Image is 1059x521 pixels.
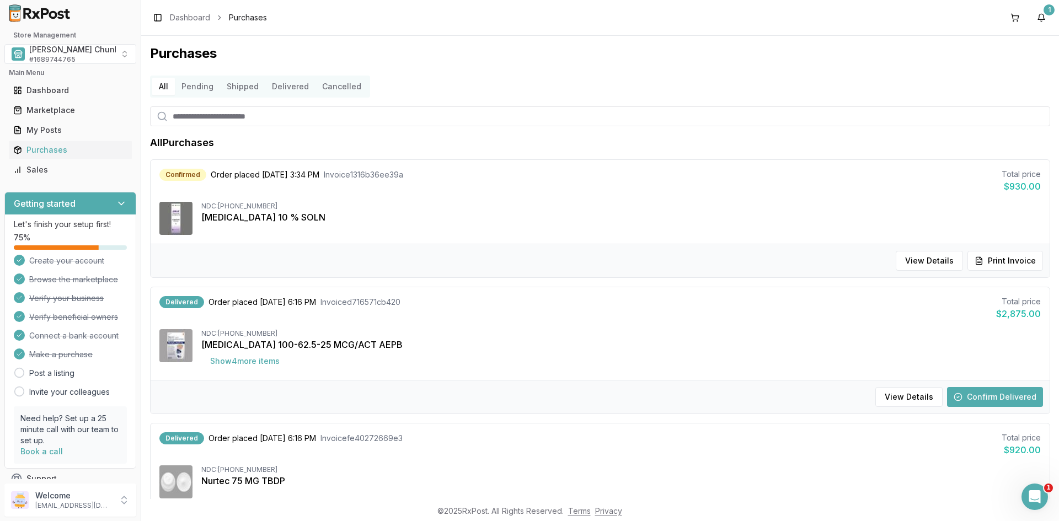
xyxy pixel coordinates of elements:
img: Trelegy Ellipta 100-62.5-25 MCG/ACT AEPB [159,329,192,362]
a: Marketplace [9,100,132,120]
span: Make a purchase [29,349,93,360]
a: Sales [9,160,132,180]
span: # 1689744765 [29,55,76,64]
span: Purchases [229,12,267,23]
span: Verify beneficial owners [29,311,118,323]
div: [MEDICAL_DATA] 100-62.5-25 MCG/ACT AEPB [201,338,1041,351]
div: My Posts [13,125,127,136]
a: Invite your colleagues [29,386,110,398]
button: Show4more items [201,351,288,371]
h2: Main Menu [9,68,132,77]
div: Confirmed [159,169,206,181]
span: Invoice 1316b36ee39a [324,169,403,180]
button: Pending [175,78,220,95]
div: NDC: [PHONE_NUMBER] [201,202,1041,211]
p: Let's finish your setup first! [14,219,127,230]
span: [PERSON_NAME] Chunk Pharmacy [29,44,159,55]
div: Total price [1002,432,1041,443]
span: Invoice fe40272669e3 [320,433,403,444]
img: Nurtec 75 MG TBDP [159,465,192,498]
button: Marketplace [4,101,136,119]
div: Sales [13,164,127,175]
button: Dashboard [4,82,136,99]
button: Shipped [220,78,265,95]
h3: Getting started [14,197,76,210]
button: Sales [4,161,136,179]
div: Marketplace [13,105,127,116]
div: Purchases [13,144,127,155]
button: Print Invoice [967,251,1043,271]
a: Purchases [9,140,132,160]
div: Nurtec 75 MG TBDP [201,474,1041,487]
span: 75 % [14,232,30,243]
img: User avatar [11,491,29,509]
div: $930.00 [1002,180,1041,193]
div: $2,875.00 [996,307,1041,320]
button: Confirm Delivered [947,387,1043,407]
div: $920.00 [1002,443,1041,456]
button: View Details [875,387,943,407]
button: Select a view [4,44,136,64]
a: Privacy [595,506,622,515]
h1: All Purchases [150,135,214,151]
button: View Details [896,251,963,271]
a: Post a listing [29,368,74,379]
span: 1 [1044,484,1053,492]
iframe: Intercom live chat [1021,484,1048,510]
p: Welcome [35,490,112,501]
div: [MEDICAL_DATA] 10 % SOLN [201,211,1041,224]
a: Dashboard [170,12,210,23]
div: Total price [996,296,1041,307]
div: NDC: [PHONE_NUMBER] [201,329,1041,338]
a: Terms [568,506,591,515]
div: Delivered [159,296,204,308]
button: Cancelled [315,78,368,95]
span: Browse the marketplace [29,274,118,285]
a: Book a call [20,447,63,456]
img: RxPost Logo [4,4,75,22]
div: NDC: [PHONE_NUMBER] [201,465,1041,474]
p: [EMAIL_ADDRESS][DOMAIN_NAME] [35,501,112,510]
a: Dashboard [9,80,132,100]
h2: Store Management [4,31,136,40]
div: 1 [1044,4,1055,15]
button: All [152,78,175,95]
span: Order placed [DATE] 3:34 PM [211,169,319,180]
button: My Posts [4,121,136,139]
nav: breadcrumb [170,12,267,23]
button: Delivered [265,78,315,95]
span: Order placed [DATE] 6:16 PM [208,297,316,308]
span: Order placed [DATE] 6:16 PM [208,433,316,444]
p: Need help? Set up a 25 minute call with our team to set up. [20,413,120,446]
button: Purchases [4,141,136,159]
button: 1 [1033,9,1050,26]
a: My Posts [9,120,132,140]
div: Total price [1002,169,1041,180]
button: Support [4,469,136,488]
span: Create your account [29,255,104,266]
div: Delivered [159,432,204,444]
img: Jublia 10 % SOLN [159,202,192,235]
span: Connect a bank account [29,330,119,341]
div: Dashboard [13,85,127,96]
span: Verify your business [29,293,104,304]
span: Invoice d716571cb420 [320,297,400,308]
h1: Purchases [150,45,1050,62]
